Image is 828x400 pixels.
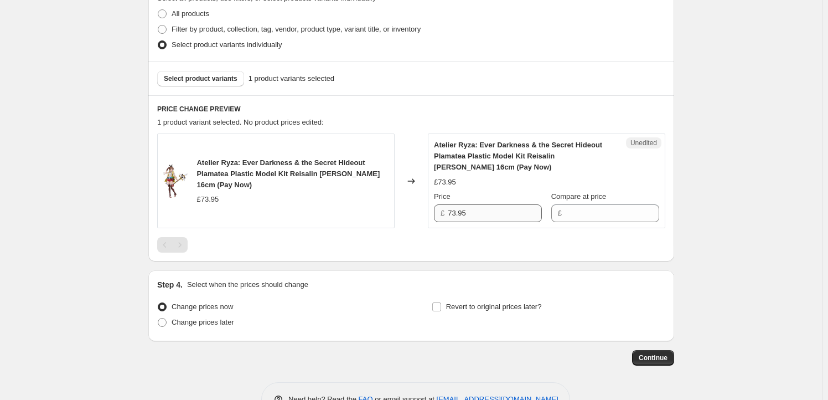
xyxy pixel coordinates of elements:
span: Filter by product, collection, tag, vendor, product type, variant title, or inventory [172,25,421,33]
span: Continue [639,353,667,362]
span: Atelier Ryza: Ever Darkness & the Secret Hideout Plamatea Plastic Model Kit Reisalin [PERSON_NAME... [196,158,380,189]
span: £ [441,209,444,217]
span: Select product variants [164,74,237,83]
span: £73.95 [196,195,219,203]
button: Select product variants [157,71,244,86]
span: 1 product variants selected [249,73,334,84]
span: Revert to original prices later? [446,302,542,311]
span: Change prices now [172,302,233,311]
h6: PRICE CHANGE PREVIEW [157,105,665,114]
span: Unedited [630,139,657,147]
p: Select when the prices should change [187,279,308,290]
span: Compare at price [551,192,607,201]
span: Price [434,192,451,201]
span: Change prices later [172,318,234,326]
span: 1 product variant selected. No product prices edited: [157,118,324,126]
span: £73.95 [434,178,456,186]
button: Continue [632,350,674,366]
nav: Pagination [157,237,188,253]
span: All products [172,9,209,18]
span: Atelier Ryza: Ever Darkness & the Secret Hideout Plamatea Plastic Model Kit Reisalin [PERSON_NAME... [434,141,602,171]
img: x_mafc04422_80x.jpg [163,165,188,198]
span: £ [558,209,562,217]
h2: Step 4. [157,279,183,290]
span: Select product variants individually [172,40,282,49]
